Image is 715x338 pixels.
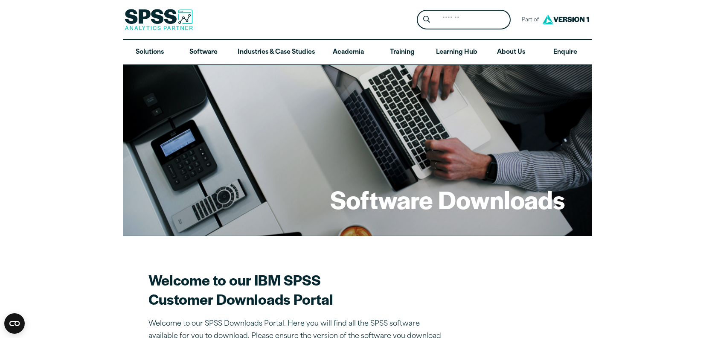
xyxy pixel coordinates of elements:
[429,40,484,65] a: Learning Hub
[538,40,592,65] a: Enquire
[484,40,538,65] a: About Us
[4,313,25,334] button: Open CMP widget
[417,10,511,30] form: Site Header Search Form
[419,12,435,28] button: Search magnifying glass icon
[123,40,177,65] a: Solutions
[231,40,322,65] a: Industries & Case Studies
[517,14,540,26] span: Part of
[123,40,592,65] nav: Desktop version of site main menu
[322,40,375,65] a: Academia
[540,12,591,27] img: Version1 Logo
[330,183,565,216] h1: Software Downloads
[375,40,429,65] a: Training
[177,40,230,65] a: Software
[148,270,447,309] h2: Welcome to our IBM SPSS Customer Downloads Portal
[125,9,193,30] img: SPSS Analytics Partner
[423,16,430,23] svg: Search magnifying glass icon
